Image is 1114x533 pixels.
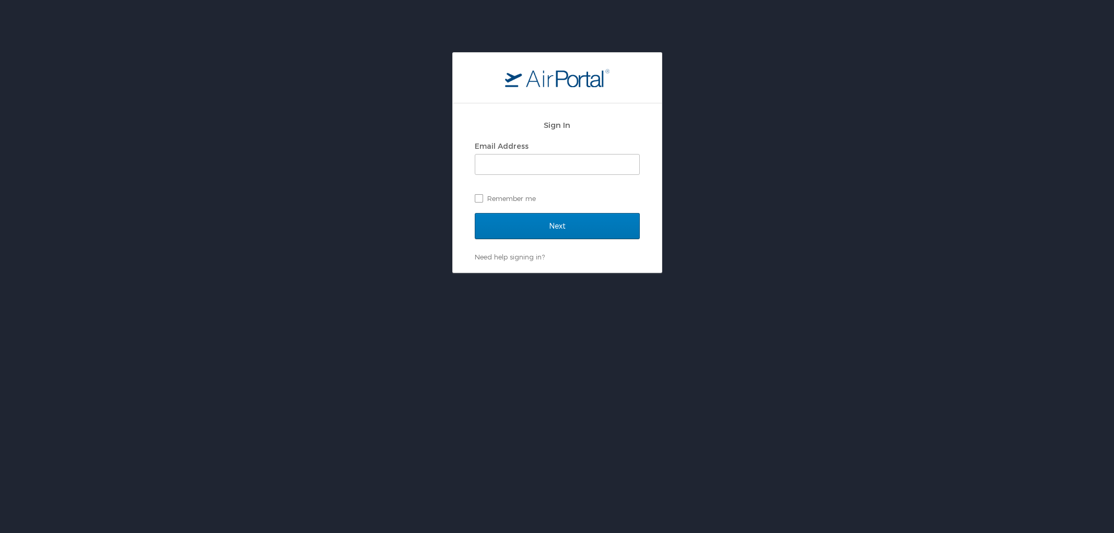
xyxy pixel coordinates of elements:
[505,68,609,87] img: logo
[475,119,640,131] h2: Sign In
[475,191,640,206] label: Remember me
[475,141,529,150] label: Email Address
[475,253,545,261] a: Need help signing in?
[475,213,640,239] input: Next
